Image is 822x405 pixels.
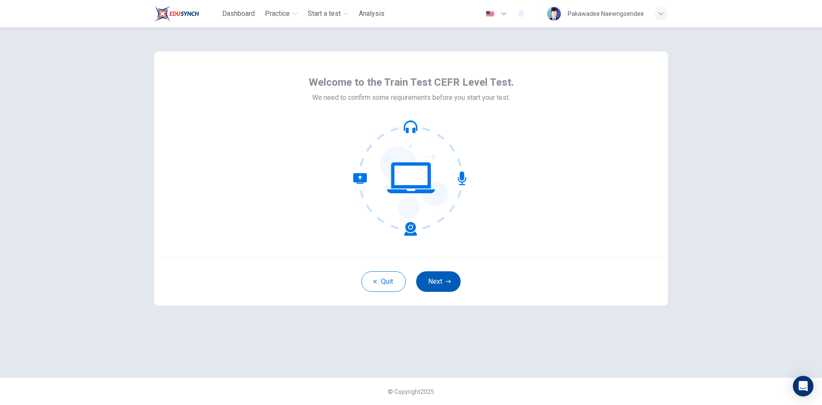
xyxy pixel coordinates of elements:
button: Quit [361,271,406,292]
span: Welcome to the Train Test CEFR Level Test. [309,75,514,89]
span: © Copyright 2025 [388,388,434,395]
div: Pakawadee Naewngoendee [568,9,644,19]
img: en [485,11,495,17]
a: Train Test logo [154,5,219,22]
span: Start a test [308,9,341,19]
button: Analysis [355,6,388,21]
div: Open Intercom Messenger [793,376,813,396]
span: Dashboard [222,9,255,19]
span: We need to confirm some requirements before you start your test. [312,93,510,103]
span: Analysis [359,9,384,19]
button: Next [416,271,461,292]
span: Practice [265,9,290,19]
button: Dashboard [219,6,258,21]
img: Train Test logo [154,5,199,22]
button: Start a test [304,6,352,21]
button: Practice [262,6,301,21]
img: Profile picture [547,7,561,21]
